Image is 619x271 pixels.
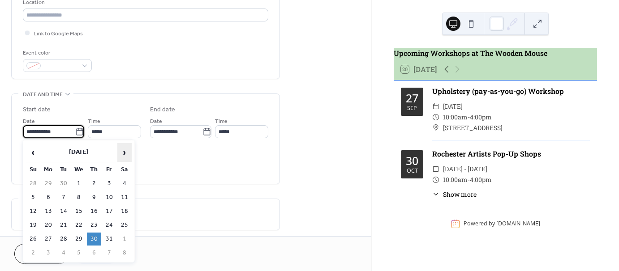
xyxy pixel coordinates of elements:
[468,112,470,123] span: -
[102,163,116,176] th: Fr
[41,163,56,176] th: Mo
[26,205,40,218] td: 12
[87,177,101,190] td: 2
[26,163,40,176] th: Su
[87,163,101,176] th: Th
[468,174,470,185] span: -
[56,191,71,204] td: 7
[23,105,51,114] div: Start date
[26,233,40,246] td: 26
[87,191,101,204] td: 9
[432,174,439,185] div: ​
[406,155,418,166] div: 30
[41,191,56,204] td: 6
[117,163,132,176] th: Sa
[102,219,116,232] td: 24
[117,233,132,246] td: 1
[394,48,597,59] div: Upcoming Workshops at The Wooden Mouse
[72,205,86,218] td: 15
[41,219,56,232] td: 20
[41,143,116,162] th: [DATE]
[41,177,56,190] td: 29
[41,233,56,246] td: 27
[72,177,86,190] td: 1
[102,191,116,204] td: 10
[34,29,83,38] span: Link to Google Maps
[87,205,101,218] td: 16
[464,220,540,228] div: Powered by
[26,144,40,161] span: ‹
[150,105,175,114] div: End date
[496,220,540,228] a: [DOMAIN_NAME]
[72,191,86,204] td: 8
[14,244,69,264] button: Cancel
[432,148,590,159] div: Rochester Artists Pop-Up Shops
[432,112,439,123] div: ​
[23,90,63,99] span: Date and time
[56,219,71,232] td: 21
[443,101,463,112] span: [DATE]
[117,246,132,259] td: 8
[443,123,503,133] span: [STREET_ADDRESS]
[102,205,116,218] td: 17
[407,106,417,111] div: Sep
[215,117,228,126] span: Time
[407,168,418,174] div: Oct
[432,101,439,112] div: ​
[117,191,132,204] td: 11
[443,164,487,174] span: [DATE] - [DATE]
[443,190,477,199] span: Show more
[72,219,86,232] td: 22
[117,205,132,218] td: 18
[88,117,100,126] span: Time
[87,219,101,232] td: 23
[432,86,590,97] div: Upholstery (pay-as-you-go) Workshop
[26,219,40,232] td: 19
[72,163,86,176] th: We
[87,246,101,259] td: 6
[41,205,56,218] td: 13
[443,112,468,123] span: 10:00am
[470,112,492,123] span: 4:00pm
[41,246,56,259] td: 3
[118,144,131,161] span: ›
[432,190,439,199] div: ​
[56,205,71,218] td: 14
[117,219,132,232] td: 25
[432,190,477,199] button: ​Show more
[56,177,71,190] td: 30
[432,123,439,133] div: ​
[56,246,71,259] td: 4
[26,246,40,259] td: 2
[23,117,35,126] span: Date
[102,177,116,190] td: 3
[72,233,86,246] td: 29
[102,246,116,259] td: 7
[117,177,132,190] td: 4
[470,174,492,185] span: 4:00pm
[56,233,71,246] td: 28
[443,174,468,185] span: 10:00am
[72,246,86,259] td: 5
[26,191,40,204] td: 5
[87,233,101,246] td: 30
[432,164,439,174] div: ​
[150,117,162,126] span: Date
[406,93,418,104] div: 27
[102,233,116,246] td: 31
[23,48,90,58] div: Event color
[56,163,71,176] th: Tu
[26,177,40,190] td: 28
